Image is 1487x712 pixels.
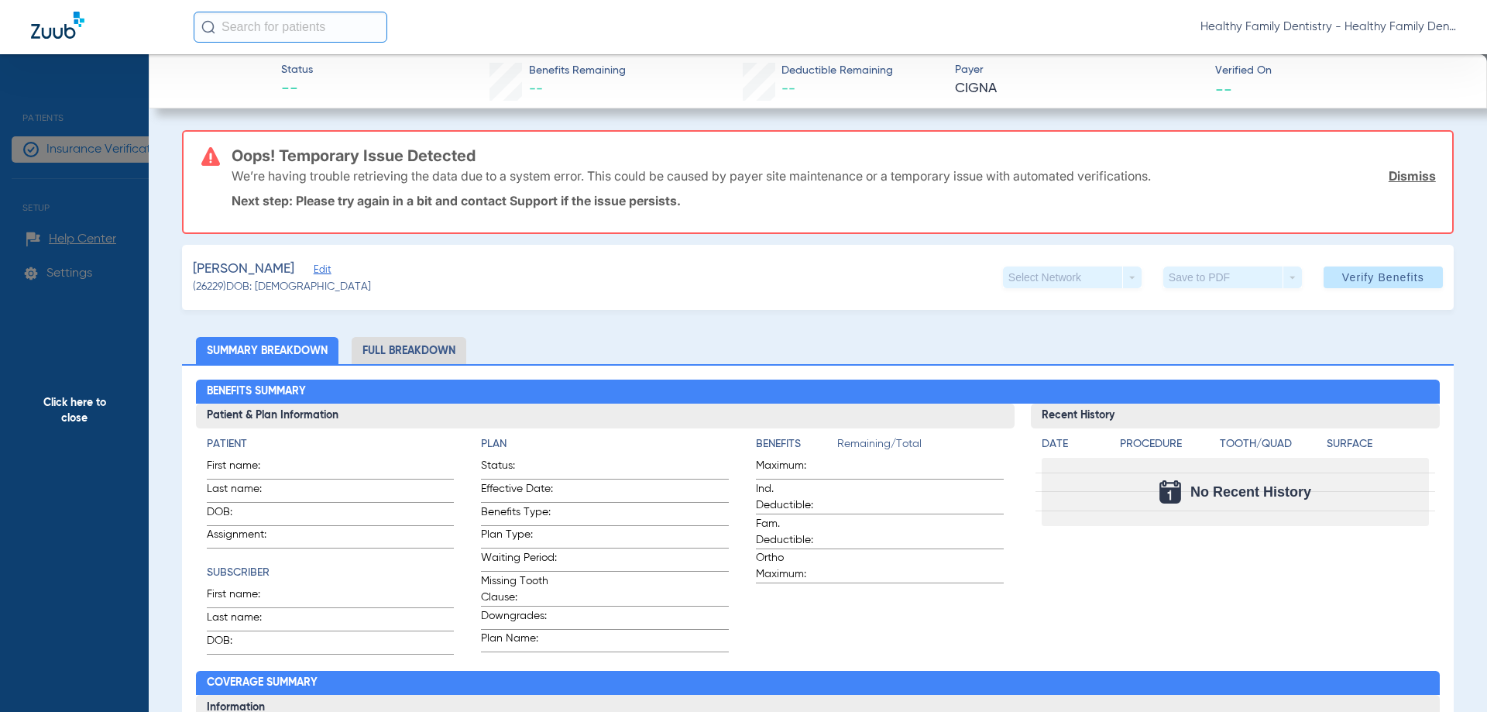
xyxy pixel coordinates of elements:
span: -- [1215,81,1232,97]
button: Verify Benefits [1324,267,1443,288]
span: Effective Date: [481,481,557,502]
h4: Benefits [756,436,837,452]
h4: Procedure [1120,436,1214,452]
h4: Date [1042,436,1107,452]
span: Remaining/Total [837,436,1004,458]
span: Ortho Maximum: [756,550,832,583]
span: Status: [481,458,557,479]
span: Status [281,62,313,78]
h4: Subscriber [207,565,455,581]
app-breakdown-title: Tooth/Quad [1220,436,1322,458]
span: No Recent History [1190,484,1311,500]
li: Summary Breakdown [196,337,338,364]
img: error-icon [201,147,220,166]
h2: Benefits Summary [196,380,1441,404]
app-breakdown-title: Surface [1327,436,1429,458]
h4: Tooth/Quad [1220,436,1322,452]
span: DOB: [207,504,283,525]
span: Waiting Period: [481,550,557,571]
h3: Patient & Plan Information [196,404,1015,428]
h4: Plan [481,436,729,452]
span: -- [781,82,795,96]
app-breakdown-title: Benefits [756,436,837,458]
span: First name: [207,458,283,479]
span: Payer [955,62,1202,78]
span: Maximum: [756,458,832,479]
span: First name: [207,586,283,607]
span: Benefits Remaining [529,63,626,79]
span: DOB: [207,633,283,654]
span: Fam. Deductible: [756,516,832,549]
span: Missing Tooth Clause: [481,573,557,606]
span: Assignment: [207,527,283,548]
h3: Recent History [1031,404,1441,428]
img: Zuub Logo [31,12,84,39]
app-breakdown-title: Procedure [1120,436,1214,458]
span: Plan Type: [481,527,557,548]
span: Last name: [207,481,283,502]
span: Ind. Deductible: [756,481,832,514]
iframe: Chat Widget [1410,638,1487,712]
span: Last name: [207,610,283,631]
span: Verified On [1215,63,1462,79]
span: Downgrades: [481,608,557,629]
app-breakdown-title: Date [1042,436,1107,458]
p: Next step: Please try again in a bit and contact Support if the issue persists. [232,193,1436,208]
span: Benefits Type: [481,504,557,525]
span: -- [281,79,313,101]
span: [PERSON_NAME] [193,260,294,279]
span: Deductible Remaining [781,63,893,79]
a: Dismiss [1389,168,1436,184]
span: Healthy Family Dentistry - Healthy Family Dentistry [1200,19,1456,35]
p: We’re having trouble retrieving the data due to a system error. This could be caused by payer sit... [232,168,1151,184]
h4: Surface [1327,436,1429,452]
span: Edit [314,264,328,279]
h4: Patient [207,436,455,452]
span: CIGNA [955,79,1202,98]
li: Full Breakdown [352,337,466,364]
span: -- [529,82,543,96]
input: Search for patients [194,12,387,43]
h2: Coverage Summary [196,671,1441,696]
span: (26229) DOB: [DEMOGRAPHIC_DATA] [193,279,371,295]
img: Calendar [1159,480,1181,504]
span: Verify Benefits [1342,271,1424,284]
span: Plan Name: [481,631,557,652]
h3: Oops! Temporary Issue Detected [232,148,1436,163]
img: Search Icon [201,20,215,34]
